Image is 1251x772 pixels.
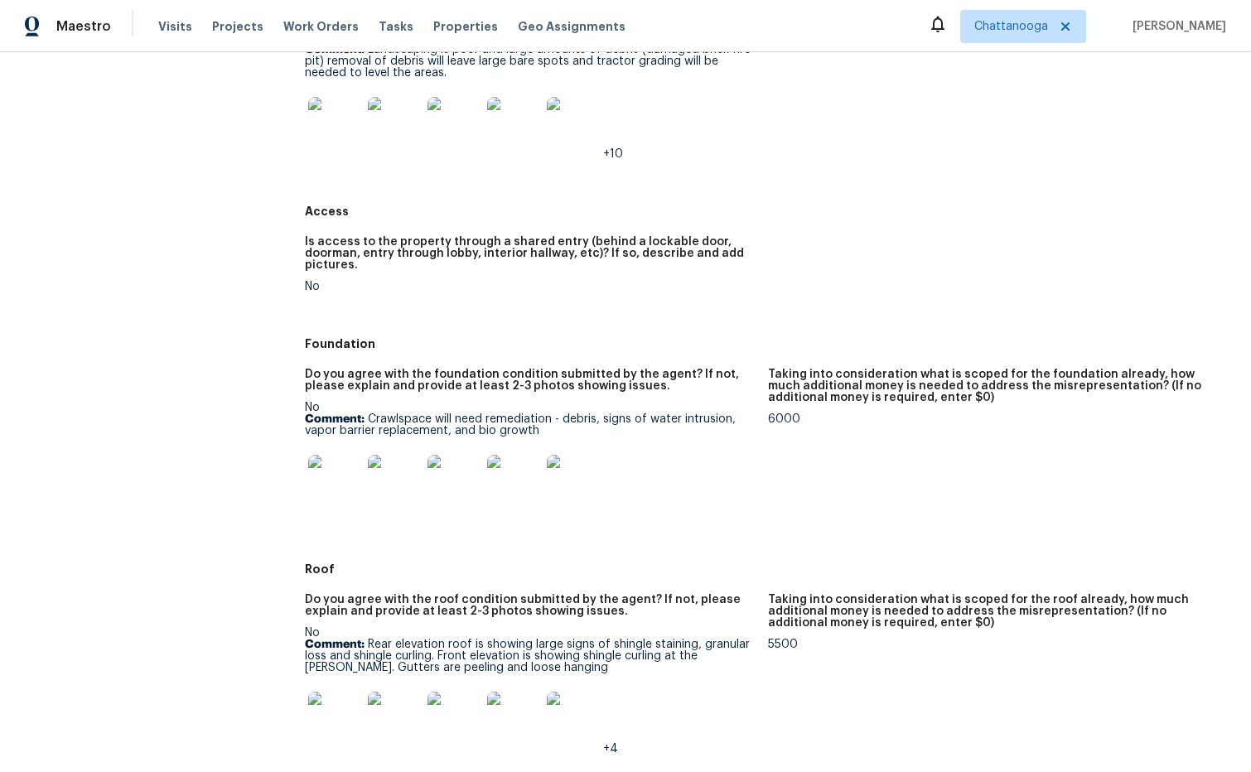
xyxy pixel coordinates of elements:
[305,413,755,437] p: Crawlspace will need remediation - debris, signs of water intrusion, vapor barrier replacement, a...
[603,148,623,160] span: +10
[305,281,755,292] div: No
[305,335,1231,352] h5: Foundation
[305,413,365,425] b: Comment:
[305,561,1231,577] h5: Roof
[768,369,1218,403] h5: Taking into consideration what is scoped for the foundation already, how much additional money is...
[212,18,263,35] span: Projects
[305,236,755,271] h5: Is access to the property through a shared entry (behind a lockable door, doorman, entry through ...
[283,18,359,35] span: Work Orders
[768,594,1218,629] h5: Taking into consideration what is scoped for the roof already, how much additional money is neede...
[305,639,755,673] p: Rear elevation roof is showing large signs of shingle staining, granular loss and shingle curling...
[158,18,192,35] span: Visits
[768,413,1218,425] div: 6000
[1126,18,1226,35] span: [PERSON_NAME]
[518,18,625,35] span: Geo Assignments
[603,743,618,755] span: +4
[305,203,1231,220] h5: Access
[768,639,1218,650] div: 5500
[56,18,111,35] span: Maestro
[974,18,1048,35] span: Chattanooga
[305,369,755,392] h5: Do you agree with the foundation condition submitted by the agent? If not, please explain and pro...
[305,402,755,518] div: No
[379,21,413,32] span: Tasks
[305,627,755,755] div: No
[433,18,498,35] span: Properties
[305,639,365,650] b: Comment:
[305,594,755,617] h5: Do you agree with the roof condition submitted by the agent? If not, please explain and provide a...
[305,32,755,160] div: No
[305,44,755,79] p: Landscaping is poor and large amounts of debris (damaged brick fire pit) removal of debris will l...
